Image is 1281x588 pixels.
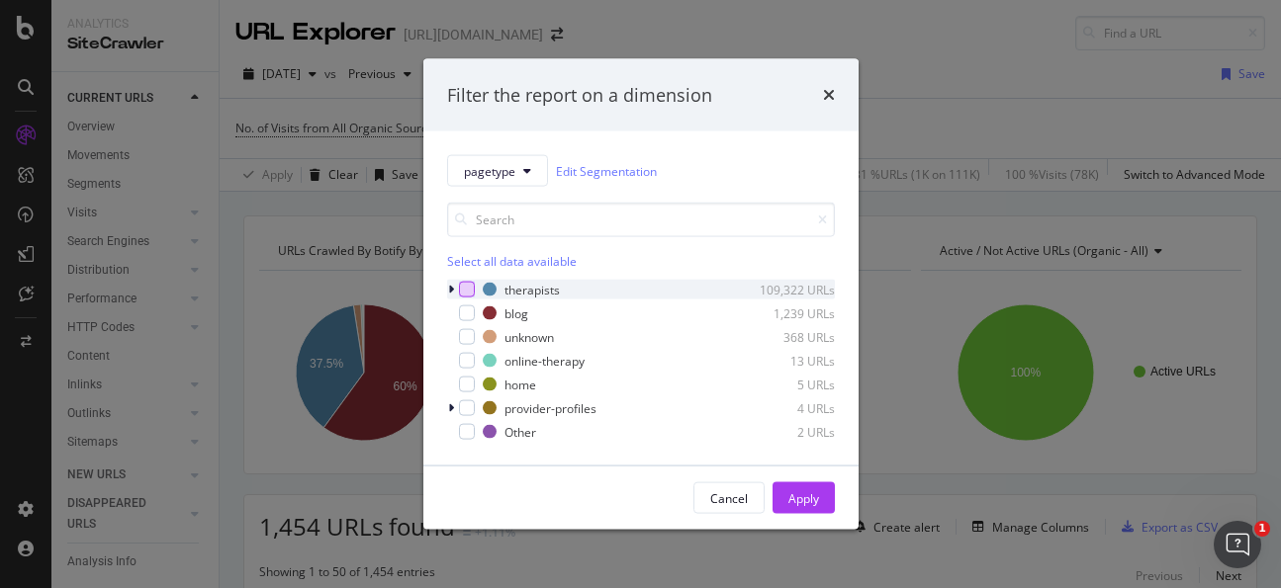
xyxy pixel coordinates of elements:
[464,162,515,179] span: pagetype
[1214,521,1261,568] iframe: Intercom live chat
[447,203,835,237] input: Search
[504,376,536,392] div: home
[773,482,835,514] button: Apply
[447,82,712,108] div: Filter the report on a dimension
[556,160,657,181] a: Edit Segmentation
[504,399,596,416] div: provider-profiles
[504,352,585,369] div: online-therapy
[504,423,536,440] div: Other
[504,281,560,297] div: therapists
[823,82,835,108] div: times
[447,253,835,270] div: Select all data available
[738,281,835,297] div: 109,322 URLs
[738,376,835,392] div: 5 URLs
[738,399,835,416] div: 4 URLs
[693,482,765,514] button: Cancel
[738,304,835,321] div: 1,239 URLs
[447,155,548,187] button: pagetype
[738,423,835,440] div: 2 URLs
[788,489,819,506] div: Apply
[710,489,748,506] div: Cancel
[738,328,835,345] div: 368 URLs
[504,328,554,345] div: unknown
[504,304,528,321] div: blog
[738,352,835,369] div: 13 URLs
[423,58,859,530] div: modal
[1254,521,1270,537] span: 1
